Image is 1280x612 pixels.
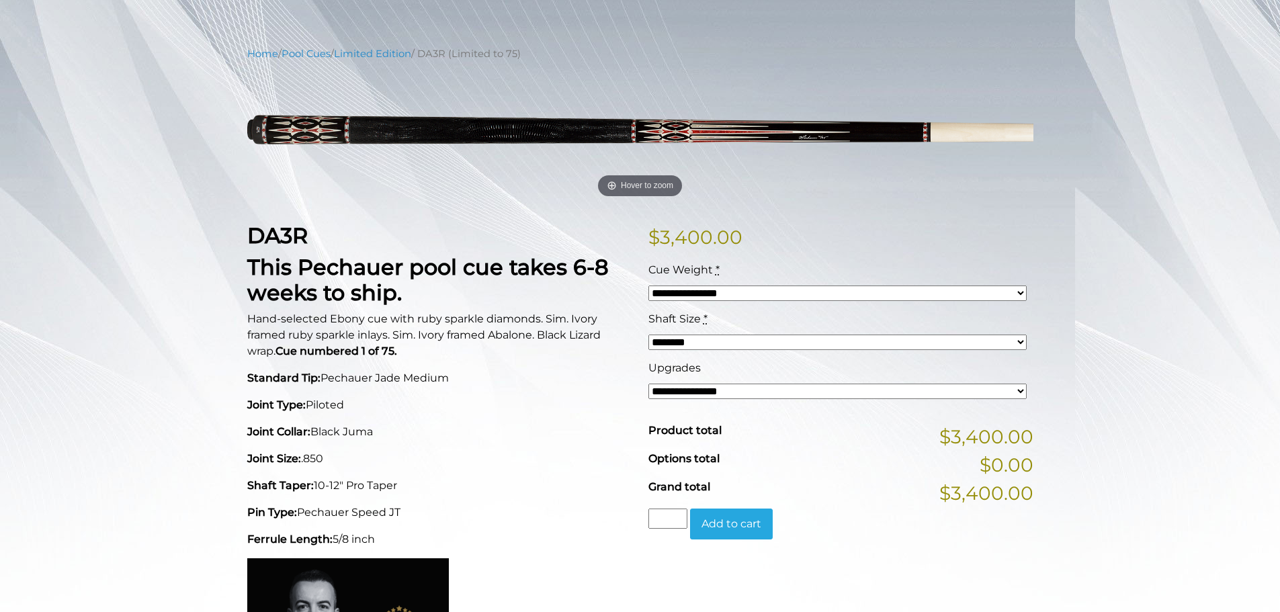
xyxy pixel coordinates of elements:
input: Product quantity [648,509,687,529]
span: $3,400.00 [939,423,1033,451]
span: Upgrades [648,361,701,374]
span: Cue Weight [648,263,713,276]
a: Hover to zoom [247,71,1033,202]
a: Pool Cues [282,48,331,60]
button: Add to cart [690,509,773,539]
span: Grand total [648,480,710,493]
p: 5/8 inch [247,531,632,548]
p: 10-12" Pro Taper [247,478,632,494]
p: Black Juma [247,424,632,440]
span: Shaft Size [648,312,701,325]
strong: Joint Size: [247,452,301,465]
strong: Joint Type: [247,398,306,411]
span: $ [648,226,660,249]
span: $0.00 [980,451,1033,479]
strong: Shaft Taper: [247,479,314,492]
img: DA3R-UPDATED.png [247,71,1033,202]
strong: DA3R [247,222,308,249]
span: Product total [648,424,722,437]
span: $3,400.00 [939,479,1033,507]
abbr: required [716,263,720,276]
span: Options total [648,452,720,465]
p: Piloted [247,397,632,413]
nav: Breadcrumb [247,46,1033,61]
strong: Pin Type: [247,506,297,519]
strong: Joint Collar: [247,425,310,438]
p: Pechauer Speed JT [247,505,632,521]
strong: Cue numbered 1 of 75. [275,345,397,357]
p: Pechauer Jade Medium [247,370,632,386]
span: Hand-selected Ebony cue with ruby sparkle diamonds. Sim. Ivory framed ruby sparkle inlays. Sim. I... [247,312,601,357]
a: Limited Edition [334,48,411,60]
a: Home [247,48,278,60]
bdi: 3,400.00 [648,226,742,249]
strong: Standard Tip: [247,371,321,384]
p: .850 [247,451,632,467]
abbr: required [703,312,708,325]
strong: This Pechauer pool cue takes 6-8 weeks to ship. [247,254,609,306]
strong: Ferrule Length: [247,533,333,545]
